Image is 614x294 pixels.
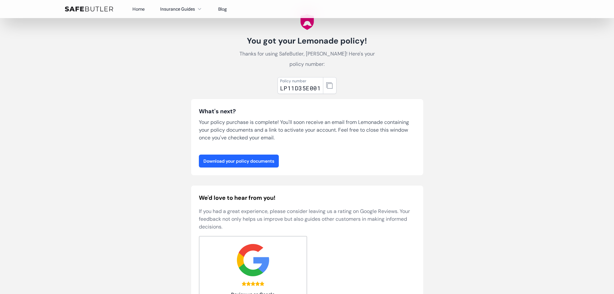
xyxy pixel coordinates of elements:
div: Policy number [280,78,321,84]
a: Home [132,6,145,12]
p: Thanks for using SafeButler, [PERSON_NAME]! Here's your policy number: [235,49,379,69]
h3: What's next? [199,107,415,116]
div: 5.0 [242,281,264,286]
img: SafeButler Text Logo [65,6,113,12]
div: LP11D35E001 [280,84,321,93]
a: Blog [218,6,227,12]
p: If you had a great experience, please consider leaving us a rating on Google Reviews. Your feedba... [199,208,415,231]
a: Download your policy documents [199,155,279,167]
img: google.svg [237,244,269,276]
button: Insurance Guides [160,5,203,13]
h2: We'd love to hear from you! [199,193,415,202]
h1: You got your Lemonade policy! [235,36,379,46]
p: Your policy purchase is complete! You'll soon receive an email from Lemonade containing your poli... [199,118,415,142]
